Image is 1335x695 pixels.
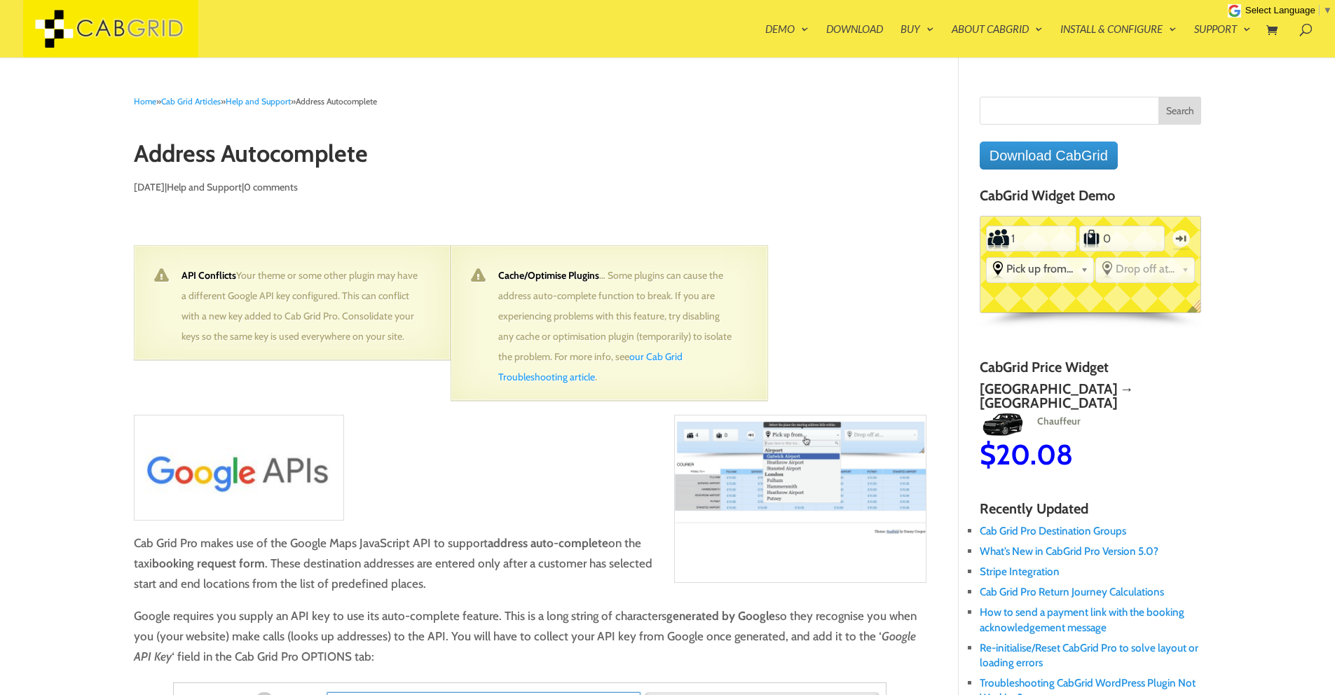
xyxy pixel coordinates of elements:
[226,96,291,106] a: Help and Support
[23,20,198,34] a: CabGrid Taxi Plugin
[1201,437,1217,472] span: $
[134,629,916,663] em: Google API Key
[674,415,926,584] img: Cab Grid Pro Auto Complete
[161,96,221,106] a: Cab Grid Articles
[1182,297,1211,326] span: English
[980,501,1202,523] h4: Recently Updated
[1319,5,1320,15] span: ​
[134,96,377,106] span: » » »
[1102,228,1143,250] input: Number of Suitcases
[826,24,883,57] a: Download
[980,544,1158,558] a: What’s New in CabGrid Pro Version 5.0?
[1028,415,1081,427] span: Chauffeur
[1096,258,1195,280] div: Select the place the destination address is within
[1081,228,1102,250] label: Number of Suitcases
[980,142,1118,170] a: Download CabGrid
[979,437,995,472] span: $
[1201,413,1237,436] img: MPV
[498,350,683,383] a: our Cab Grid Troubleshooting article
[980,585,1164,598] a: Cab Grid Pro Return Journey Calculations
[1010,228,1053,250] input: Number of Passengers
[980,524,1126,537] a: Cab Grid Pro Destination Groups
[952,24,1043,57] a: About CabGrid
[134,181,165,193] span: [DATE]
[1060,24,1177,57] a: Install & Configure
[182,269,236,282] strong: API Conflicts
[134,96,156,106] a: Home
[901,24,934,57] a: Buy
[451,246,767,399] div: … Some plugins can cause the address auto-complete function to break. If you are experiencing pro...
[1245,5,1315,15] span: Select Language
[167,181,242,193] a: Help and Support
[488,536,608,550] strong: address auto-complete
[765,24,809,57] a: Demo
[134,415,344,521] img: Google Address Auto-Complete
[1006,262,1075,275] span: Pick up from...
[979,382,1201,410] h2: [GEOGRAPHIC_DATA] → [GEOGRAPHIC_DATA]
[995,437,1072,472] span: 20.08
[1168,222,1194,255] label: One-way
[980,188,1202,210] h4: CabGrid Widget Demo
[979,413,1026,436] img: Chauffeur
[135,246,451,359] div: Your theme or some other plugin may have a different Google API key configured. This can conflict...
[979,382,1201,469] a: [GEOGRAPHIC_DATA] → [GEOGRAPHIC_DATA]ChauffeurChauffeur$20.08
[980,565,1060,578] a: Stripe Integration
[134,177,927,208] p: | |
[980,641,1198,669] a: Re-initialise/Reset CabGrid Pro to solve layout or loading errors
[152,556,265,570] strong: booking request form
[296,96,377,106] span: Address Autocomplete
[980,359,1202,382] h4: CabGrid Price Widget
[244,181,298,193] a: 0 comments
[134,141,927,174] h1: Address Autocomplete
[980,605,1184,633] a: How to send a payment link with the booking acknowledgement message
[666,609,775,623] strong: generated by Google
[134,606,927,679] p: Google requires you supply an API key to use its auto-complete feature. This is a long string of ...
[1245,5,1332,15] a: Select Language​
[1194,24,1251,57] a: Support
[1323,5,1332,15] span: ▼
[1158,97,1202,125] input: Search
[987,228,1009,250] label: Number of Passengers
[1116,262,1177,275] span: Drop off at...
[498,269,599,282] strong: Cache/Optimise Plugins
[987,258,1093,280] div: Select the place the starting address falls within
